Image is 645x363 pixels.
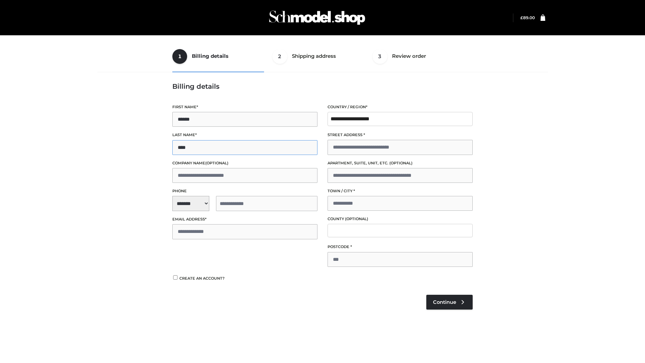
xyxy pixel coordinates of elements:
span: (optional) [205,161,228,165]
label: Postcode [328,244,473,250]
label: Email address [172,216,317,223]
label: Street address [328,132,473,138]
label: Company name [172,160,317,166]
label: Phone [172,188,317,194]
span: (optional) [345,216,368,221]
h3: Billing details [172,82,473,90]
input: Create an account? [172,275,178,280]
span: Continue [433,299,456,305]
span: £ [520,15,523,20]
label: Last name [172,132,317,138]
a: Continue [426,295,473,310]
label: County [328,216,473,222]
label: Country / Region [328,104,473,110]
bdi: 89.00 [520,15,535,20]
label: Apartment, suite, unit, etc. [328,160,473,166]
a: £89.00 [520,15,535,20]
img: Schmodel Admin 964 [267,4,368,31]
label: Town / City [328,188,473,194]
span: (optional) [389,161,413,165]
label: First name [172,104,317,110]
span: Create an account? [179,276,225,281]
